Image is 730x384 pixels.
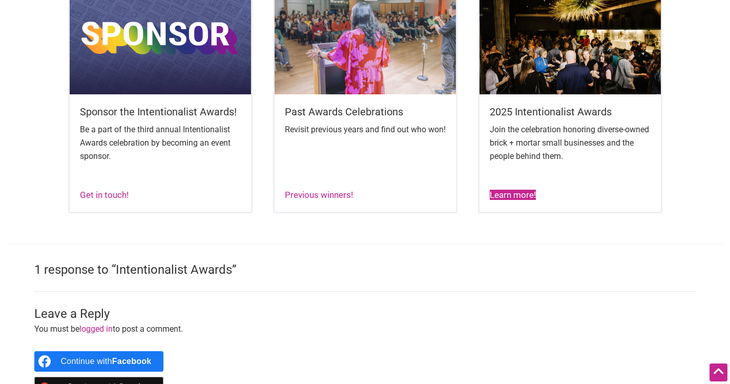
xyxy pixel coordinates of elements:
p: Revisit previous years and find out who won! [285,123,446,136]
div: Scroll Back to Top [710,363,727,381]
a: Continue with <b>Facebook</b> [34,351,164,372]
h2: 1 response to “Intentionalist Awards” [34,261,696,279]
p: Join the celebration honoring diverse-owned brick + mortar small businesses and the people behind... [490,123,651,163]
h3: Leave a Reply [34,306,696,323]
a: Learn more! [490,190,536,200]
a: Get in touch! [80,190,129,200]
p: Be a part of the third annual Intentionalist Awards celebration by becoming an event sponsor. [80,123,241,163]
b: Facebook [112,357,152,366]
a: logged in [79,324,113,334]
div: Continue with [61,351,152,372]
p: You must be to post a comment. [34,322,696,336]
h5: Sponsor the Intentionalist Awards! [80,105,241,119]
h5: Past Awards Celebrations [285,105,446,119]
h5: 2025 Intentionalist Awards [490,105,651,119]
a: Previous winners! [285,190,353,200]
